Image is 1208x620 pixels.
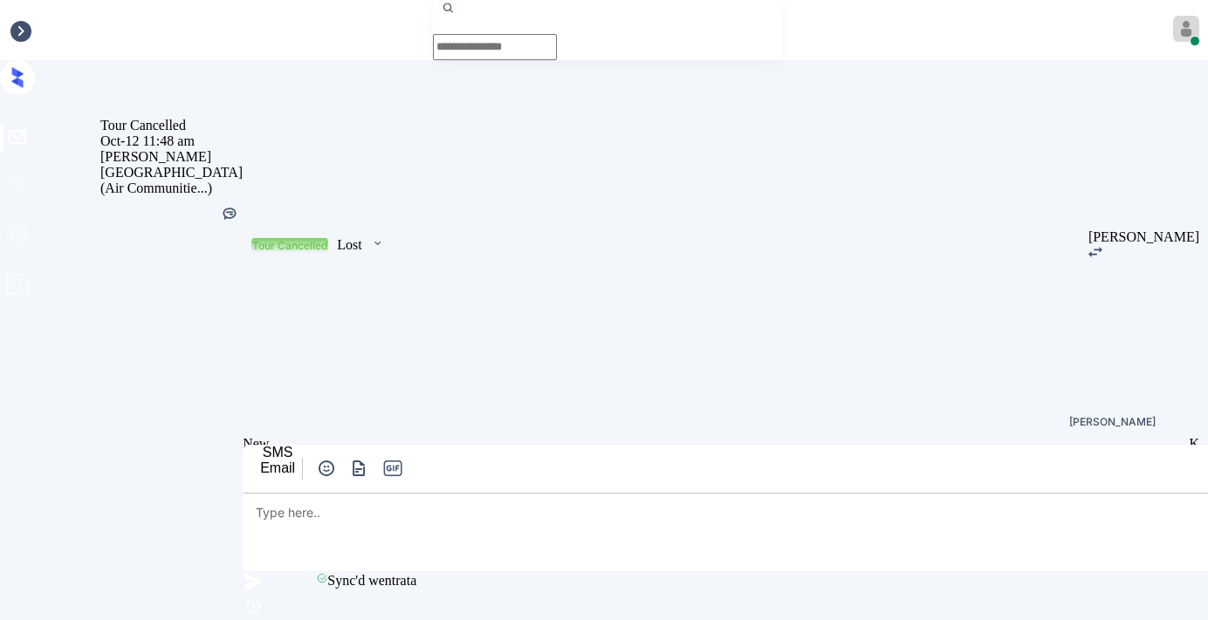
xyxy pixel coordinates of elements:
div: [PERSON_NAME] [1069,417,1156,427]
div: Inbox [9,23,41,38]
img: icon-zuma [316,458,337,479]
div: K [1189,436,1199,452]
div: Lost [337,237,361,253]
div: Tour Cancelled [252,239,327,252]
img: Kelsey was silent [221,205,238,222]
div: Kelsey was silent [221,205,238,225]
img: avatar [1173,16,1199,42]
img: icon-zuma [243,571,264,592]
div: Tour Cancelled [100,118,243,133]
div: Oct-12 11:48 am [100,133,243,149]
div: Email [260,460,295,476]
img: icon-zuma [243,596,264,617]
div: [PERSON_NAME] [1088,229,1199,245]
div: [GEOGRAPHIC_DATA] (Air Communitie...) [100,165,243,196]
div: [PERSON_NAME] [100,149,243,165]
span: New Message [243,436,292,467]
img: icon-zuma [371,235,384,251]
img: icon-zuma [1088,247,1102,257]
img: icon-zuma [348,458,370,479]
div: SMS [260,445,295,460]
span: profile [5,272,30,303]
